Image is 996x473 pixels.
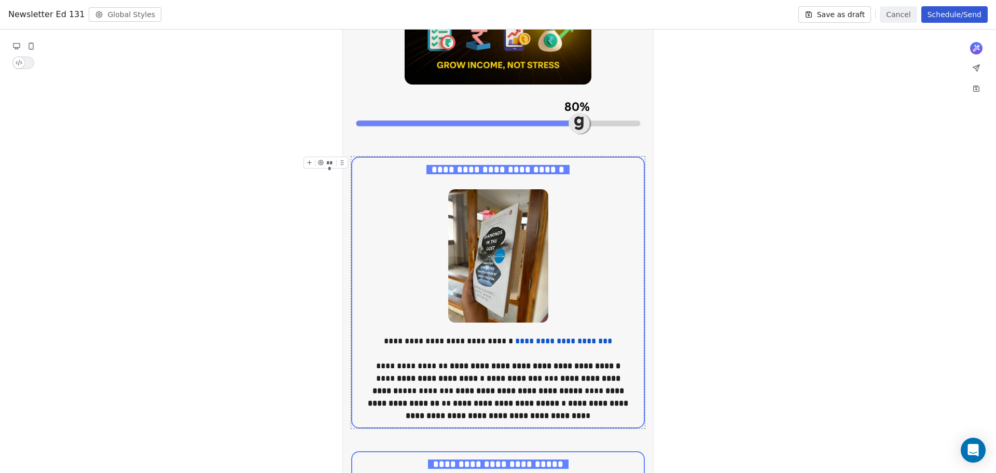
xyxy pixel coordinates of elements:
[921,6,988,23] button: Schedule/Send
[961,438,986,463] div: Open Intercom Messenger
[880,6,917,23] button: Cancel
[798,6,872,23] button: Save as draft
[89,7,161,22] button: Global Styles
[8,8,85,21] span: Newsletter Ed 131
